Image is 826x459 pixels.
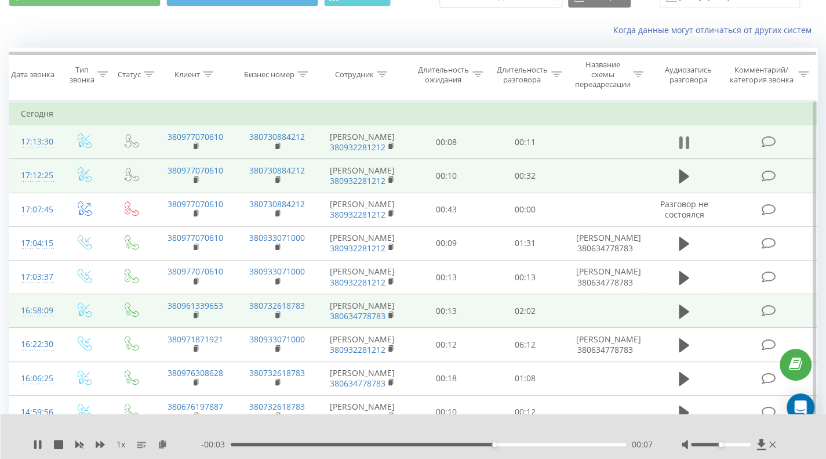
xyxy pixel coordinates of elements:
div: 17:07:45 [21,198,48,221]
td: 02:02 [485,294,564,328]
a: 380976308628 [168,367,223,378]
a: 380977070610 [168,266,223,277]
a: 380971871921 [168,334,223,345]
div: Сотрудник [335,70,374,79]
div: Название схемы переадресации [574,60,630,89]
td: 00:10 [406,395,485,429]
td: 00:00 [485,193,564,226]
div: 16:58:09 [21,299,48,322]
a: 380732618783 [249,300,305,311]
td: 00:12 [485,395,564,429]
div: Аудиозапись разговора [657,65,719,85]
div: Статус [118,70,141,79]
div: 16:06:25 [21,367,48,390]
td: [PERSON_NAME] [318,328,406,362]
td: 00:43 [406,193,485,226]
a: 380932281212 [330,142,385,153]
span: Разговор не состоялся [660,198,708,220]
a: 380933071000 [249,232,305,243]
a: 380932281212 [330,277,385,288]
td: [PERSON_NAME] 380634778783 [564,261,646,294]
td: 00:13 [406,294,485,328]
td: [PERSON_NAME] 380634778783 [564,226,646,260]
td: 00:18 [406,362,485,395]
a: 380730884212 [249,198,305,209]
a: 380634778783 [330,378,385,389]
td: [PERSON_NAME] [318,261,406,294]
div: 16:22:30 [21,333,48,356]
div: Accessibility label [492,442,497,447]
div: Accessibility label [719,442,723,447]
a: 380730884212 [249,131,305,142]
div: Клиент [174,70,200,79]
span: - 00:03 [201,439,231,450]
div: 17:03:37 [21,266,48,288]
a: 380933071000 [249,266,305,277]
a: Когда данные могут отличаться от других систем [613,24,817,35]
td: 00:08 [406,125,485,159]
td: [PERSON_NAME] 380634778783 [564,328,646,362]
a: 380932281212 [330,209,385,220]
div: 17:04:15 [21,232,48,255]
td: [PERSON_NAME] [318,362,406,395]
td: 01:08 [485,362,564,395]
td: [PERSON_NAME] [318,294,406,328]
td: 06:12 [485,328,564,362]
div: 14:59:56 [21,401,48,424]
a: 380730884212 [249,165,305,176]
a: 380933071000 [249,334,305,345]
a: 380732618783 [249,367,305,378]
td: [PERSON_NAME] [318,125,406,159]
div: Комментарий/категория звонка [727,65,795,85]
div: Open Intercom Messenger [787,393,814,421]
td: Сегодня [9,102,817,125]
span: 00:07 [632,439,653,450]
div: Бизнес номер [244,70,294,79]
a: 380977070610 [168,198,223,209]
a: 380932281212 [330,243,385,254]
td: 00:13 [406,261,485,294]
td: 00:13 [485,261,564,294]
td: [PERSON_NAME] [318,159,406,193]
td: 00:09 [406,226,485,260]
div: Дата звонка [11,70,54,79]
a: 380676197887 [168,401,223,412]
div: Тип звонка [70,65,94,85]
a: 380932281212 [330,344,385,355]
a: 380732618783 [249,401,305,412]
span: 1 x [117,439,125,450]
a: 380977070610 [168,232,223,243]
td: [PERSON_NAME] [318,395,406,429]
td: 00:12 [406,328,485,362]
td: 00:10 [406,159,485,193]
td: 00:11 [485,125,564,159]
a: 380977070610 [168,131,223,142]
td: 01:31 [485,226,564,260]
td: 00:32 [485,159,564,193]
a: 380977070610 [168,165,223,176]
div: 17:13:30 [21,131,48,153]
a: 380634778783 [330,411,385,422]
a: 380961339653 [168,300,223,311]
a: 380634778783 [330,310,385,321]
div: 17:12:25 [21,164,48,187]
td: [PERSON_NAME] [318,193,406,226]
a: 380932281212 [330,175,385,186]
div: Длительность разговора [496,65,548,85]
div: Длительность ожидания [417,65,469,85]
td: [PERSON_NAME] [318,226,406,260]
